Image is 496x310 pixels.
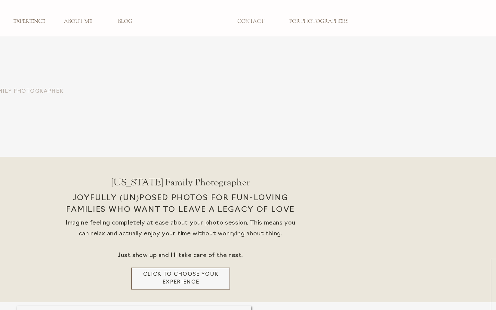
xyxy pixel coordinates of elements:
[231,18,271,25] a: CONTACT
[9,18,49,25] a: EXPERIENCE
[58,18,98,25] a: ABOUT ME
[138,271,223,287] a: Click to choose your experience
[285,18,353,25] a: FOR PHOTOGRAPHERS
[105,18,145,25] a: BLOG
[57,192,304,225] h2: joyfully (un)posed photos for fun-loving families who want to leave a legacy of love
[65,218,296,268] div: Imagine feeling completely at ease about your photo session. This means you can relax and actuall...
[72,177,290,195] h1: [US_STATE] Family Photographer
